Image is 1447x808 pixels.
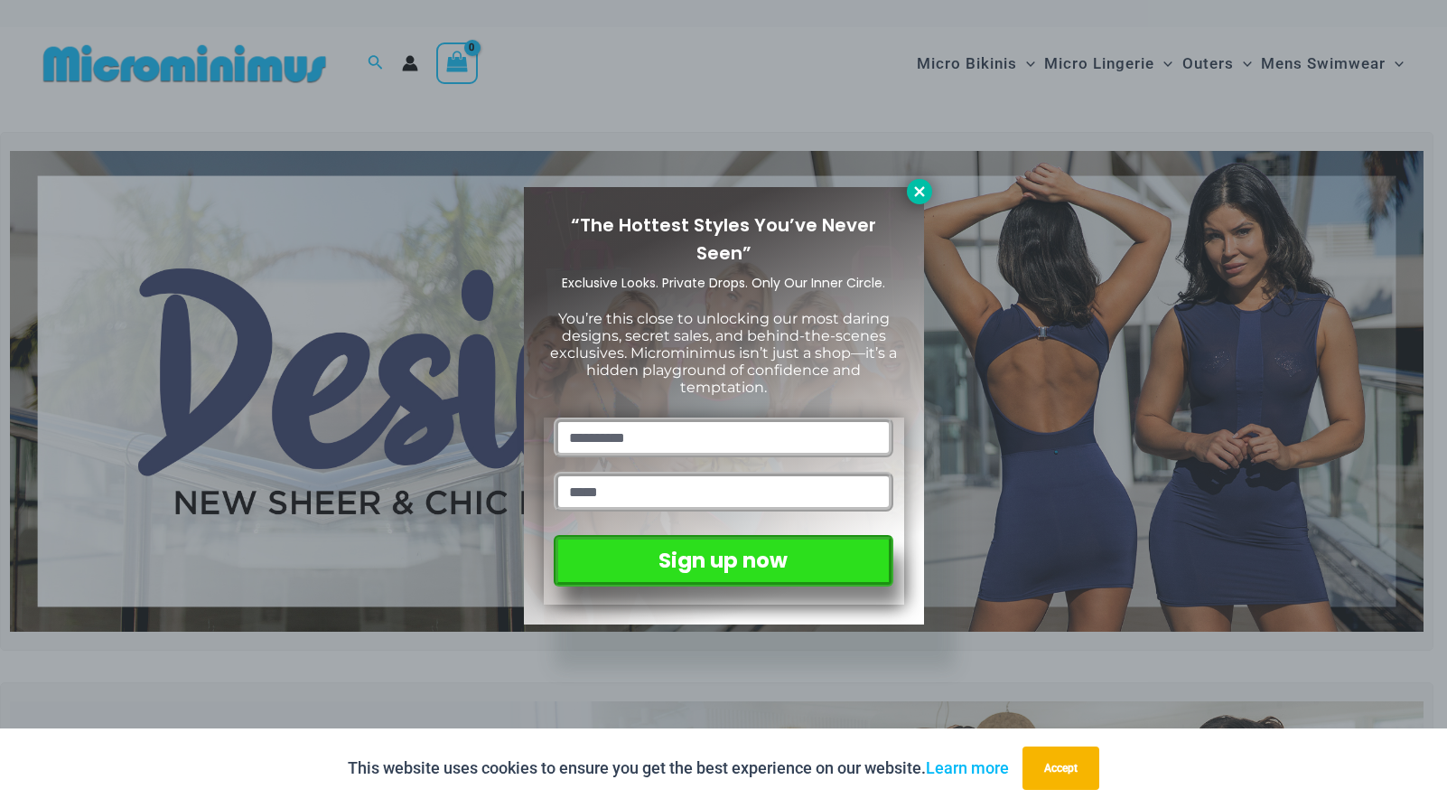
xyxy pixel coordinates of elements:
[926,758,1009,777] a: Learn more
[1022,747,1099,790] button: Accept
[550,310,897,397] span: You’re this close to unlocking our most daring designs, secret sales, and behind-the-scenes exclu...
[554,535,892,587] button: Sign up now
[562,274,885,292] span: Exclusive Looks. Private Drops. Only Our Inner Circle.
[348,755,1009,782] p: This website uses cookies to ensure you get the best experience on our website.
[571,212,876,266] span: “The Hottest Styles You’ve Never Seen”
[907,179,932,204] button: Close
